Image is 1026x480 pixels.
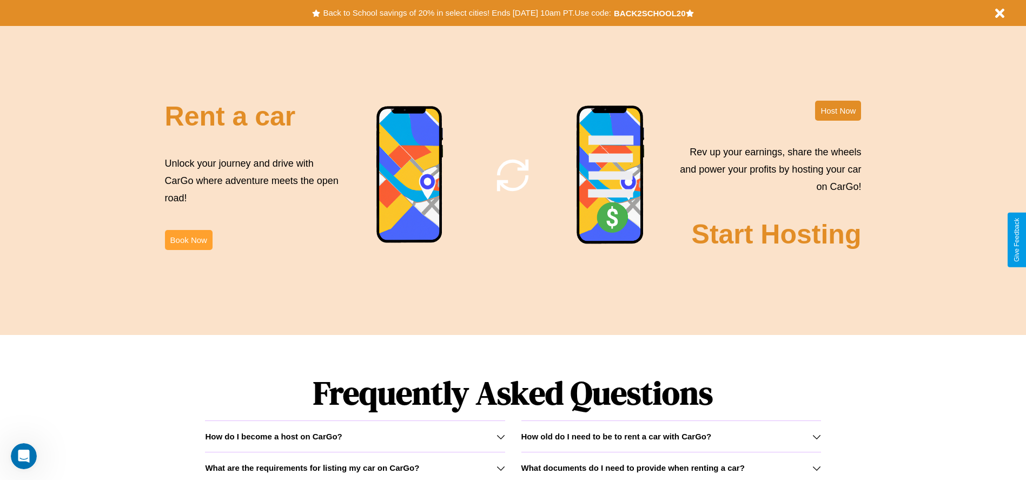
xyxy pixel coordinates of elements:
[521,432,712,441] h3: How old do I need to be to rent a car with CarGo?
[205,365,820,420] h1: Frequently Asked Questions
[376,106,444,245] img: phone
[165,230,213,250] button: Book Now
[205,463,419,472] h3: What are the requirements for listing my car on CarGo?
[521,463,745,472] h3: What documents do I need to provide when renting a car?
[165,155,342,207] p: Unlock your journey and drive with CarGo where adventure meets the open road!
[614,9,686,18] b: BACK2SCHOOL20
[165,101,296,132] h2: Rent a car
[692,219,862,250] h2: Start Hosting
[673,143,861,196] p: Rev up your earnings, share the wheels and power your profits by hosting your car on CarGo!
[320,5,613,21] button: Back to School savings of 20% in select cities! Ends [DATE] 10am PT.Use code:
[205,432,342,441] h3: How do I become a host on CarGo?
[815,101,861,121] button: Host Now
[1013,218,1021,262] div: Give Feedback
[576,105,645,246] img: phone
[11,443,37,469] iframe: Intercom live chat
